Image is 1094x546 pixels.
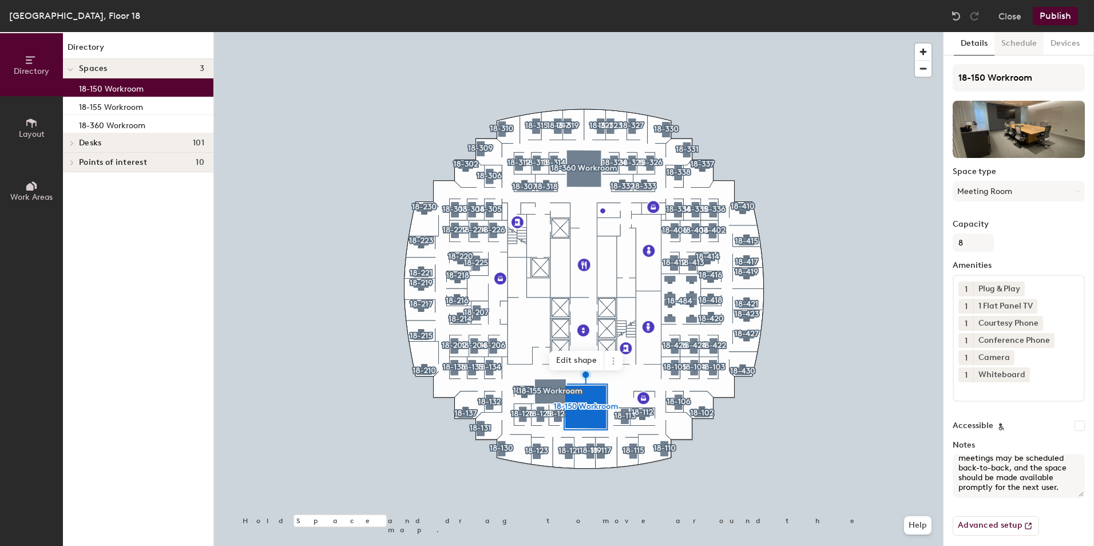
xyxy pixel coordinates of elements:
[193,139,204,148] span: 101
[965,352,968,364] span: 1
[953,441,1085,450] label: Notes
[1044,32,1087,56] button: Devices
[904,516,932,535] button: Help
[79,81,144,94] p: 18-150 Workroom
[196,158,204,167] span: 10
[1033,7,1078,25] button: Publish
[9,9,140,23] div: [GEOGRAPHIC_DATA], Floor 18
[953,516,1039,536] button: Advanced setup
[953,421,993,430] label: Accessible
[958,333,973,348] button: 1
[973,367,1030,382] div: Whiteboard
[79,158,147,167] span: Points of interest
[965,335,968,347] span: 1
[958,367,973,382] button: 1
[953,220,1085,229] label: Capacity
[79,64,108,73] span: Spaces
[958,282,973,296] button: 1
[953,101,1085,158] img: The space named 18-150 Workroom
[973,316,1043,331] div: Courtesy Phone
[958,299,973,314] button: 1
[998,7,1021,25] button: Close
[965,318,968,330] span: 1
[965,369,968,381] span: 1
[14,66,49,76] span: Directory
[973,350,1014,365] div: Camera
[969,10,980,22] img: Redo
[79,117,145,130] p: 18-360 Workroom
[19,129,45,139] span: Layout
[973,282,1025,296] div: Plug & Play
[953,181,1085,201] button: Meeting Room
[79,139,101,148] span: Desks
[965,300,968,312] span: 1
[994,32,1044,56] button: Schedule
[79,99,143,112] p: 18-155 Workroom
[965,283,968,295] span: 1
[973,299,1037,314] div: 1 Flat Panel TV
[200,64,204,73] span: 3
[953,261,1085,270] label: Amenities
[63,41,213,59] h1: Directory
[549,351,604,370] span: Edit shape
[958,350,973,365] button: 1
[958,316,973,331] button: 1
[953,167,1085,176] label: Space type
[10,192,53,202] span: Work Areas
[973,333,1055,348] div: Conference Phone
[954,32,994,56] button: Details
[953,454,1085,498] textarea: Please be mindful that meetings may be scheduled back-to-back, and the space should be made avail...
[950,10,962,22] img: Undo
